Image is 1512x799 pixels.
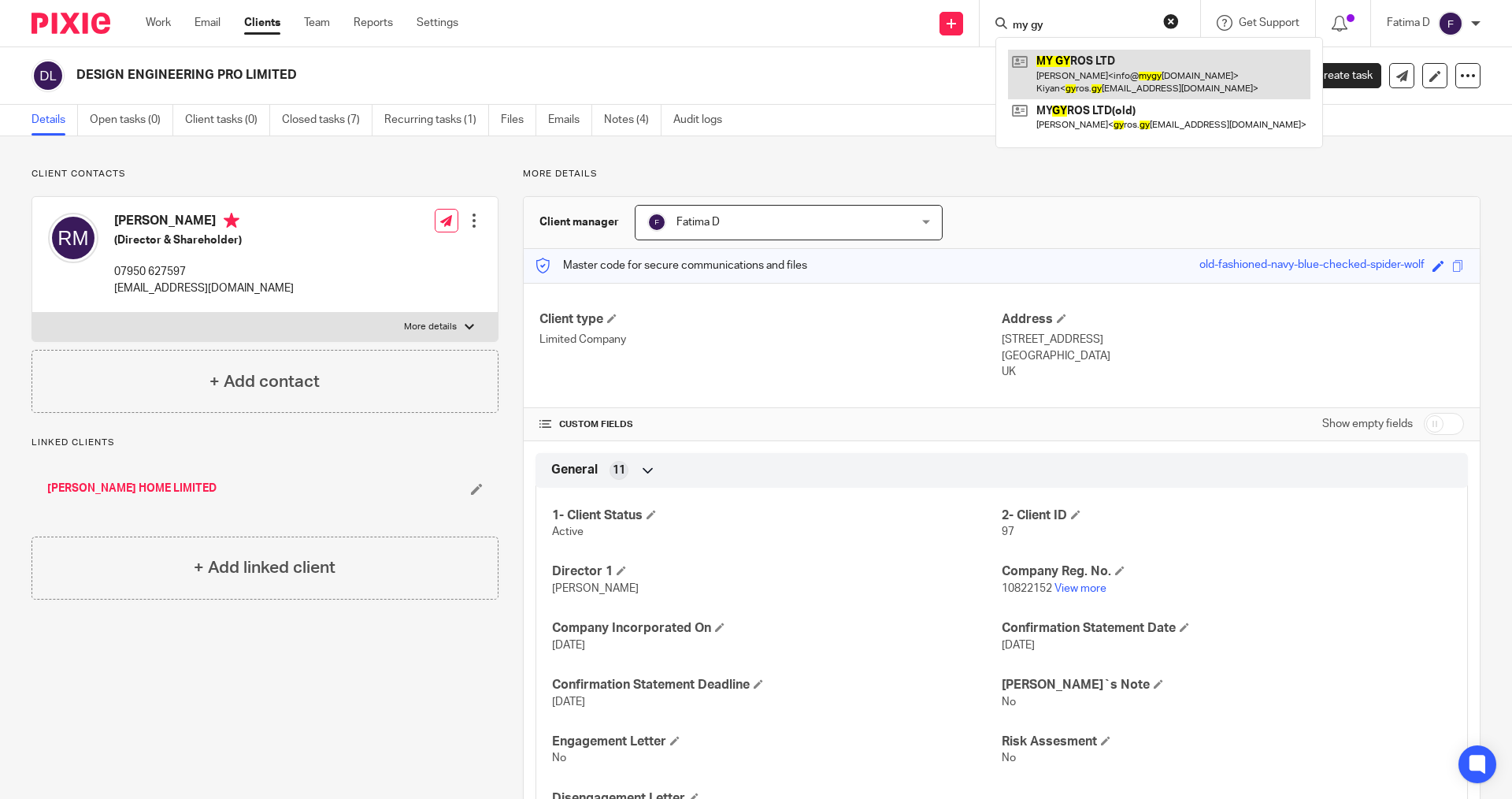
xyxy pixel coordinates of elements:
[304,15,330,31] a: Team
[1290,63,1381,88] a: Create task
[552,734,1002,750] h4: Engagement Letter
[90,105,173,136] a: Open tasks (0)
[552,697,585,708] span: [DATE]
[1002,526,1014,537] span: 97
[501,105,536,136] a: Files
[31,13,110,34] img: Pixie
[31,437,498,449] p: Linked clients
[1011,19,1153,33] input: Search
[31,105,78,136] a: Details
[146,15,171,31] a: Work
[647,213,666,232] img: svg%3E
[47,481,217,496] a: [PERSON_NAME] HOME LIMITED
[676,217,720,228] span: Fatima D
[535,258,807,273] p: Master code for secure communications and files
[209,370,320,394] h4: + Add contact
[194,556,335,580] h4: + Add linked client
[76,67,1028,84] h2: DESIGN ENGINEERING PRO LIMITED
[1163,13,1179,29] button: Clear
[539,214,619,230] h3: Client manager
[224,213,239,229] i: Primary
[1054,583,1106,594] a: View more
[539,311,1002,328] h4: Client type
[244,15,280,31] a: Clients
[1387,15,1430,31] p: Fatima D
[1002,753,1016,764] span: No
[539,418,1002,431] h4: CUSTOM FIELDS
[195,15,220,31] a: Email
[552,507,1002,524] h4: 1- Client Status
[552,583,639,594] span: [PERSON_NAME]
[1002,563,1451,580] h4: Company Reg. No.
[1002,677,1451,693] h4: [PERSON_NAME]`s Note
[539,332,1002,347] p: Limited Company
[1002,583,1052,594] span: 10822152
[1438,11,1463,36] img: svg%3E
[1002,311,1464,328] h4: Address
[384,105,489,136] a: Recurring tasks (1)
[1322,416,1413,432] label: Show empty fields
[552,753,566,764] span: No
[31,168,498,180] p: Client contacts
[114,281,294,296] p: [EMAIL_ADDRESS][DOMAIN_NAME]
[1002,348,1464,364] p: [GEOGRAPHIC_DATA]
[548,105,592,136] a: Emails
[31,59,65,92] img: svg%3E
[551,462,598,478] span: General
[282,105,372,136] a: Closed tasks (7)
[523,168,1480,180] p: More details
[114,264,294,280] p: 07950 627597
[1002,734,1451,750] h4: Risk Assesment
[552,640,585,651] span: [DATE]
[1002,364,1464,380] p: UK
[404,321,457,333] p: More details
[613,463,625,478] span: 11
[185,105,270,136] a: Client tasks (0)
[604,105,661,136] a: Notes (4)
[1239,17,1299,28] span: Get Support
[552,563,1002,580] h4: Director 1
[673,105,734,136] a: Audit logs
[1199,257,1425,275] div: old-fashioned-navy-blue-checked-spider-wolf
[1002,507,1451,524] h4: 2- Client ID
[552,526,584,537] span: Active
[114,232,294,248] h5: (Director & Shareholder)
[1002,620,1451,637] h4: Confirmation Statement Date
[417,15,458,31] a: Settings
[1002,640,1035,651] span: [DATE]
[1002,697,1016,708] span: No
[552,620,1002,637] h4: Company Incorporated On
[552,677,1002,693] h4: Confirmation Statement Deadline
[354,15,393,31] a: Reports
[114,213,294,232] h4: [PERSON_NAME]
[48,213,98,263] img: svg%3E
[1002,332,1464,347] p: [STREET_ADDRESS]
